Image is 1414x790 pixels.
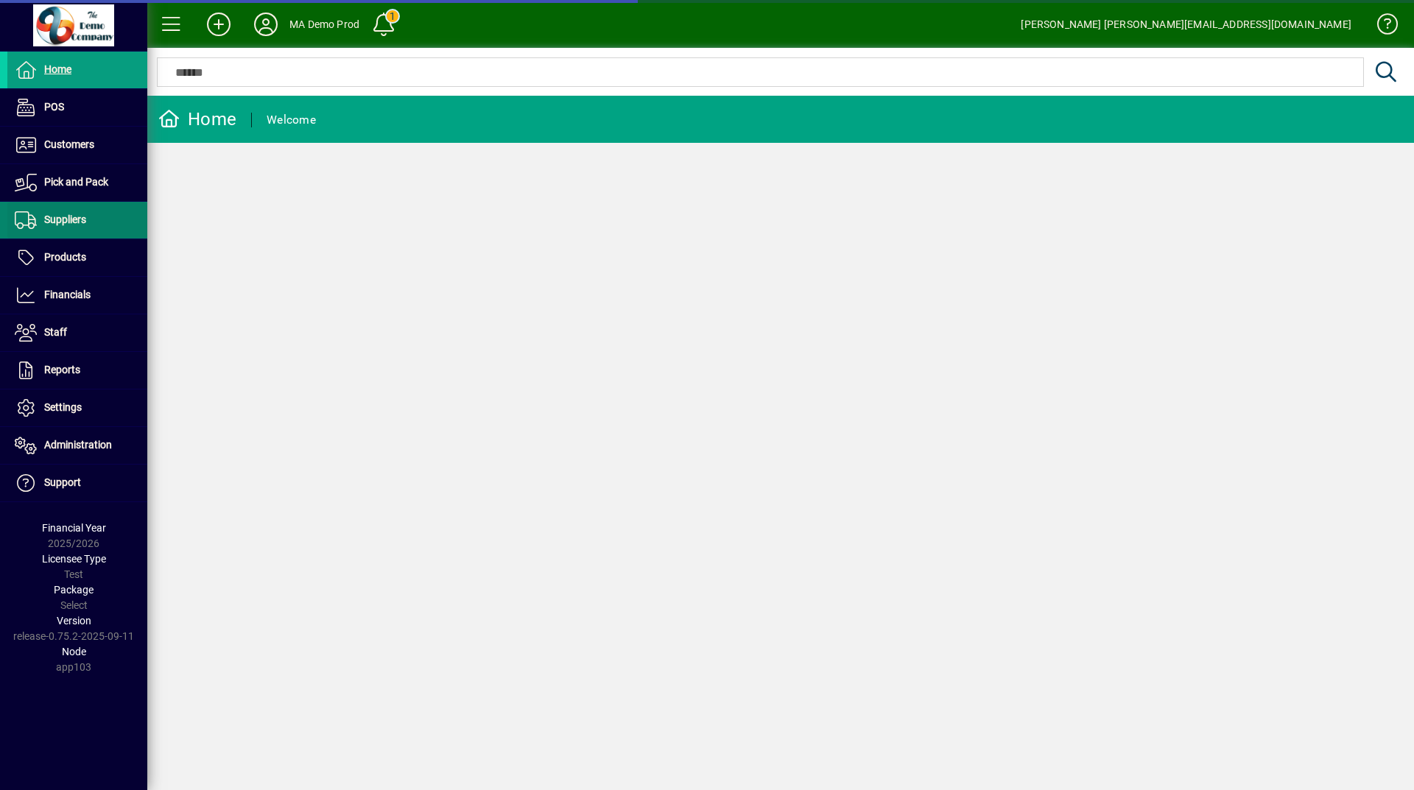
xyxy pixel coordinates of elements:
[44,326,67,338] span: Staff
[54,584,94,596] span: Package
[42,553,106,565] span: Licensee Type
[7,127,147,163] a: Customers
[44,401,82,413] span: Settings
[7,164,147,201] a: Pick and Pack
[1366,3,1396,51] a: Knowledge Base
[44,439,112,451] span: Administration
[44,138,94,150] span: Customers
[44,251,86,263] span: Products
[7,202,147,239] a: Suppliers
[158,107,236,131] div: Home
[44,214,86,225] span: Suppliers
[44,476,81,488] span: Support
[7,314,147,351] a: Staff
[7,239,147,276] a: Products
[7,89,147,126] a: POS
[62,646,86,657] span: Node
[42,522,106,534] span: Financial Year
[7,465,147,501] a: Support
[44,101,64,113] span: POS
[7,389,147,426] a: Settings
[44,176,108,188] span: Pick and Pack
[44,289,91,300] span: Financials
[242,11,289,38] button: Profile
[44,364,80,375] span: Reports
[7,352,147,389] a: Reports
[195,11,242,38] button: Add
[1021,13,1351,36] div: [PERSON_NAME] [PERSON_NAME][EMAIL_ADDRESS][DOMAIN_NAME]
[7,427,147,464] a: Administration
[289,13,359,36] div: MA Demo Prod
[7,277,147,314] a: Financials
[44,63,71,75] span: Home
[57,615,91,627] span: Version
[267,108,316,132] div: Welcome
